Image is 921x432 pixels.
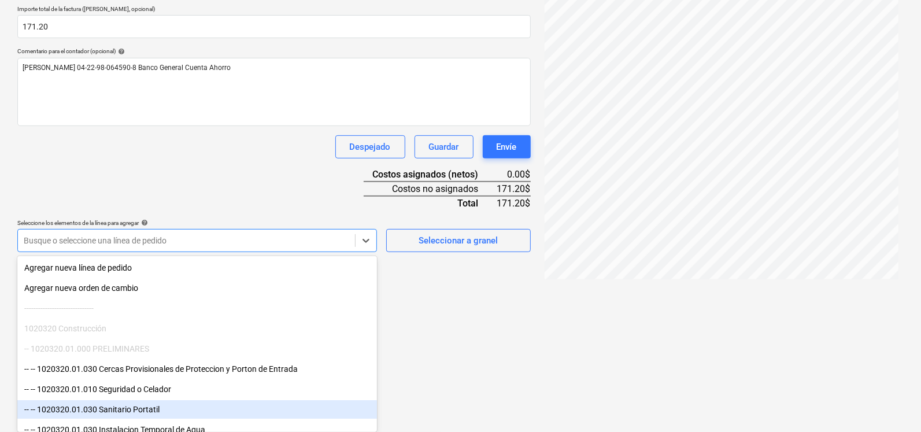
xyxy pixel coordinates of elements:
[17,319,377,338] div: 1020320 Construcción
[863,376,921,432] div: Widget de chat
[17,299,377,317] div: ------------------------------
[386,229,531,252] button: Seleccionar a granel
[17,380,377,398] div: -- -- 1020320.01.010 Seguridad o Celador
[335,135,405,158] button: Despejado
[17,400,377,419] div: -- -- 1020320.01.030 Sanitario Portatil
[419,233,498,248] div: Seleccionar a granel
[483,135,531,158] button: Envíe
[17,279,377,297] div: Agregar nueva orden de cambio
[23,64,231,72] span: [PERSON_NAME] 04-22-98-064590-8 Banco General Cuenta Ahorro
[17,47,531,55] div: Comentario para el contador (opcional)
[17,339,377,358] div: -- 1020320.01.000 PRELIMINARES
[364,168,497,182] div: Costos asignados (netos)
[17,15,531,38] input: Importe total de la factura (coste neto, opcional)
[364,196,497,210] div: Total
[17,360,377,378] div: -- -- 1020320.01.030 Cercas Provisionales de Proteccion y Porton de Entrada
[17,5,531,15] p: Importe total de la factura ([PERSON_NAME], opcional)
[497,196,531,210] div: 171.20$
[17,219,377,227] div: Seleccione los elementos de la línea para agregar
[415,135,474,158] button: Guardar
[364,182,497,196] div: Costos no asignados
[497,139,517,154] div: Envíe
[497,168,531,182] div: 0.00$
[497,182,531,196] div: 171.20$
[116,48,125,55] span: help
[139,219,148,226] span: help
[350,139,391,154] div: Despejado
[429,139,459,154] div: Guardar
[17,259,377,277] div: Agregar nueva línea de pedido
[863,376,921,432] iframe: Chat Widget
